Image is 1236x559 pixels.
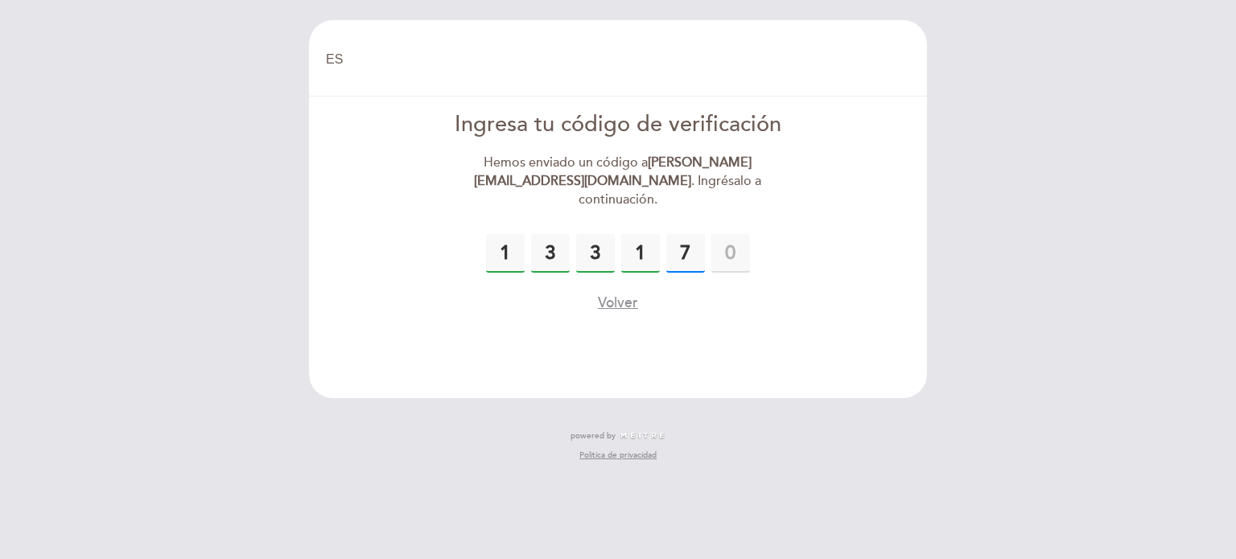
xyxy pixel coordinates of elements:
input: 0 [576,234,615,273]
input: 0 [531,234,570,273]
div: Hemos enviado un código a . Ingrésalo a continuación. [434,154,803,209]
img: MEITRE [620,432,665,440]
a: Política de privacidad [579,450,657,461]
button: Volver [598,293,638,313]
span: powered by [571,430,616,442]
input: 0 [711,234,750,273]
input: 0 [666,234,705,273]
div: Ingresa tu código de verificación [434,109,803,141]
a: powered by [571,430,665,442]
strong: [PERSON_NAME][EMAIL_ADDRESS][DOMAIN_NAME] [474,154,752,189]
input: 0 [621,234,660,273]
input: 0 [486,234,525,273]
